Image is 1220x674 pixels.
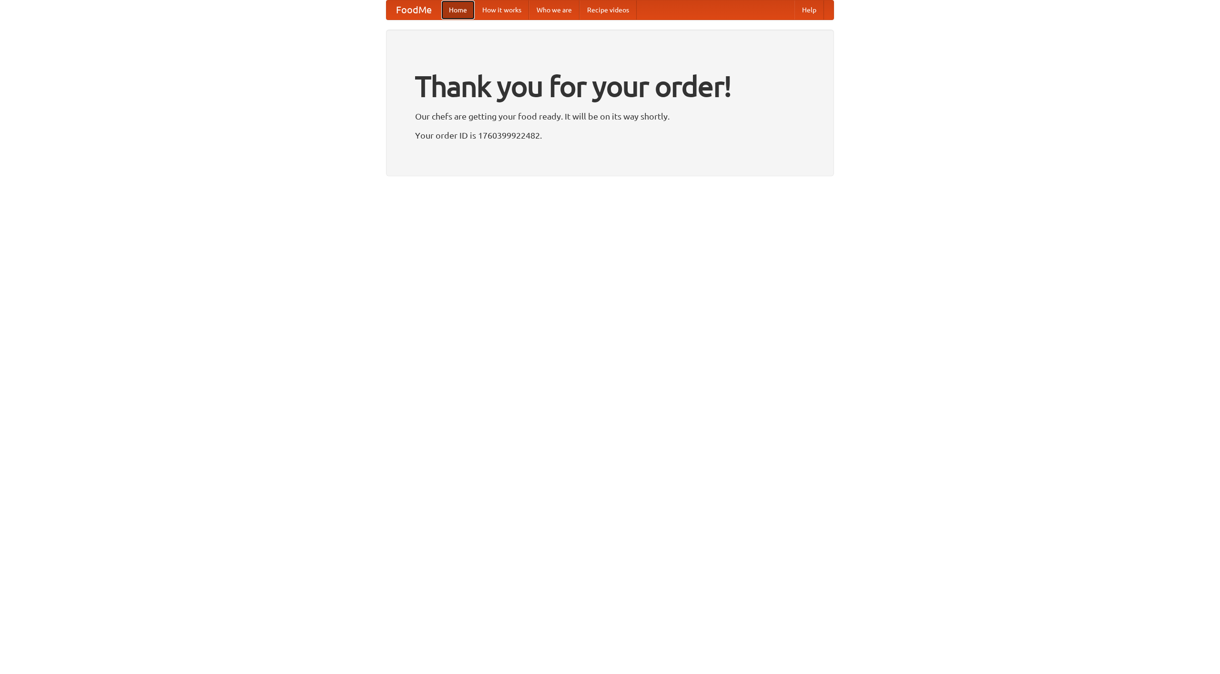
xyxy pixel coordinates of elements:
[441,0,475,20] a: Home
[529,0,579,20] a: Who we are
[386,0,441,20] a: FoodMe
[415,63,805,109] h1: Thank you for your order!
[794,0,824,20] a: Help
[415,109,805,123] p: Our chefs are getting your food ready. It will be on its way shortly.
[415,128,805,142] p: Your order ID is 1760399922482.
[475,0,529,20] a: How it works
[579,0,637,20] a: Recipe videos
